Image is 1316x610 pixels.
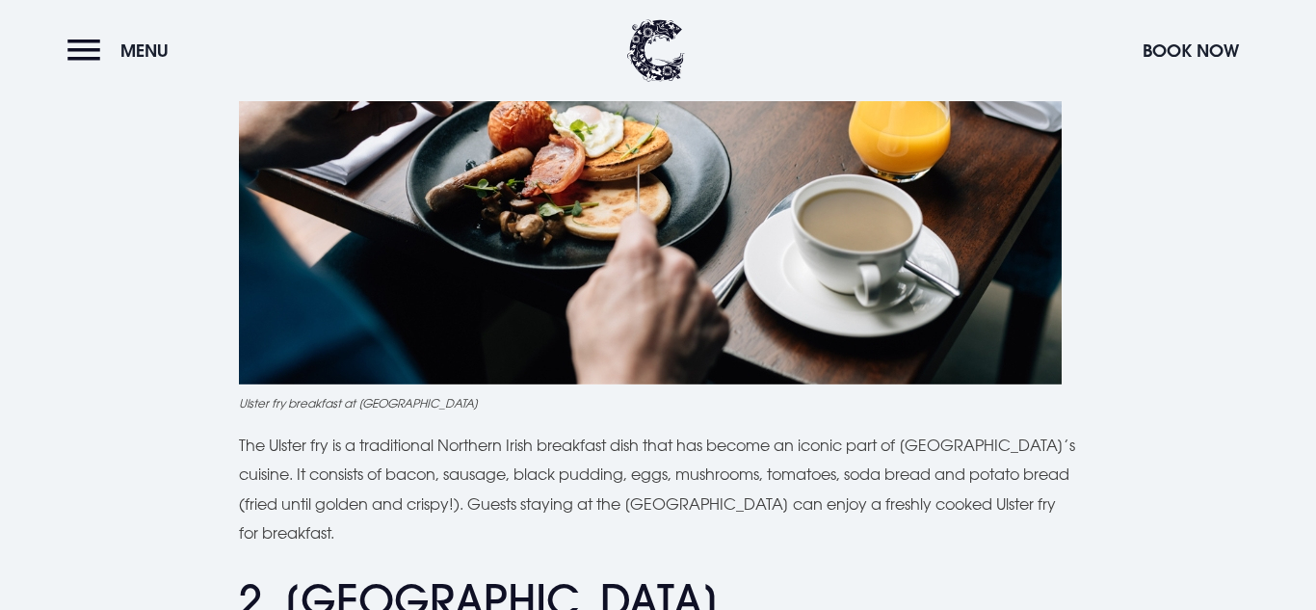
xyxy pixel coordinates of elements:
span: Menu [120,40,169,62]
figcaption: Ulster fry breakfast at [GEOGRAPHIC_DATA] [239,394,1078,411]
img: Clandeboye Lodge [627,19,685,82]
p: The Ulster fry is a traditional Northern Irish breakfast dish that has become an iconic part of [... [239,431,1078,548]
button: Menu [67,30,178,71]
button: Book Now [1133,30,1249,71]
